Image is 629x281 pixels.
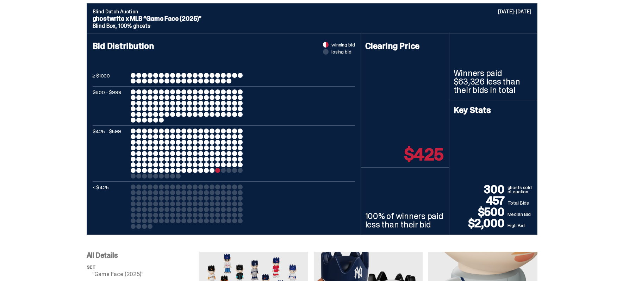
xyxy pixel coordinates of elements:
p: 457 [454,195,507,206]
p: $500 [454,206,507,218]
p: “Game Face (2025)” [92,271,199,277]
p: $2,000 [454,218,507,229]
span: Blind Box, [93,22,117,30]
p: ≥ $1000 [93,73,128,83]
p: ghostwrite x MLB “Game Face (2025)” [93,15,531,22]
p: Blind Dutch Auction [93,9,531,14]
span: 100% ghosts [118,22,150,30]
p: < $425 [93,185,128,229]
p: $600 - $999 [93,89,128,123]
p: ghosts sold at auction [507,185,533,195]
h4: Key Stats [454,106,533,114]
p: $425 - $599 [93,129,128,179]
p: Total Bids [507,199,533,206]
p: Median Bid [507,211,533,218]
p: 300 [454,184,507,195]
p: 100% of winners paid less than their bid [365,212,445,229]
span: winning bid [331,42,355,47]
p: High Bid [507,222,533,229]
p: Winners paid $63,326 less than their bids in total [454,69,533,94]
h4: Bid Distribution [93,42,355,73]
p: All Details [87,252,199,259]
p: [DATE]-[DATE] [498,9,531,14]
span: losing bid [331,49,351,54]
span: set [87,264,96,270]
h4: Clearing Price [365,42,445,50]
p: $425 [404,146,443,163]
